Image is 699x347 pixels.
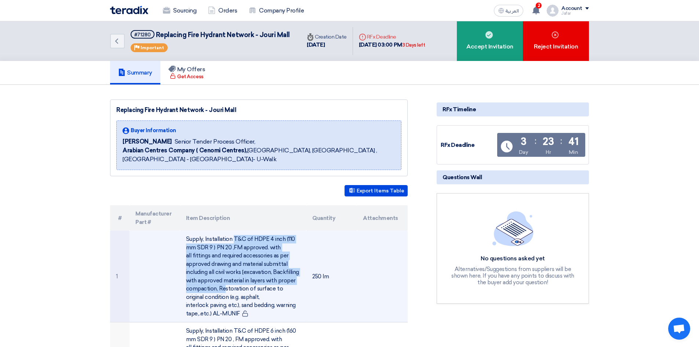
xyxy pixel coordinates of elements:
[110,205,130,231] th: #
[561,11,589,15] div: Jafar
[141,45,164,50] span: Important
[443,173,482,181] span: Questions Wall
[441,141,496,149] div: RFx Deadline
[306,231,357,322] td: 250 lm
[535,134,536,148] div: :
[156,31,290,39] span: Replacing Fire Hydrant Network - Jouri Mall
[307,41,347,49] div: [DATE]
[131,127,176,134] span: Buyer Information
[437,102,589,116] div: RFx Timeline
[560,134,562,148] div: :
[547,5,558,17] img: profile_test.png
[536,3,542,8] span: 2
[243,3,310,19] a: Company Profile
[359,41,425,49] div: [DATE] 03:00 PM
[202,3,243,19] a: Orders
[523,21,589,61] div: Reject Invitation
[568,137,578,147] div: 41
[116,106,401,115] div: Replacing Fire Hydrant Network - Jouri Mall
[123,146,395,164] span: [GEOGRAPHIC_DATA], [GEOGRAPHIC_DATA] ,[GEOGRAPHIC_DATA] - [GEOGRAPHIC_DATA]- U-Walk
[521,137,527,147] div: 3
[569,148,578,156] div: Min
[546,148,551,156] div: Hr
[519,148,528,156] div: Day
[175,137,255,146] span: Senior Tender Process Officer,
[494,5,523,17] button: العربية
[168,66,205,73] h5: My Offers
[160,61,214,84] a: My Offers Get Access
[134,32,151,37] div: #71280
[123,147,247,154] b: Arabian Centres Company ( Cenomi Centres),
[110,231,130,322] td: 1
[561,6,582,12] div: Account
[180,231,307,322] td: Supply, Installation T&C of HDPE 4 inch (110 mm SDR 9 ) PN 20 ,FM approved. with all fittings and...
[451,266,575,286] div: Alternatives/Suggestions from suppliers will be shown here, If you have any points to discuss wit...
[307,33,347,41] div: Creation Date
[492,211,534,246] img: empty_state_list.svg
[110,6,148,14] img: Teradix logo
[157,3,202,19] a: Sourcing
[130,205,180,231] th: Manufacturer Part #
[506,8,519,14] span: العربية
[306,205,357,231] th: Quantity
[457,21,523,61] div: Accept Invitation
[359,33,425,41] div: RFx Deadline
[180,205,307,231] th: Item Description
[543,137,554,147] div: 23
[451,255,575,263] div: No questions asked yet
[131,30,290,39] h5: Replacing Fire Hydrant Network - Jouri Mall
[123,137,172,146] span: [PERSON_NAME]
[118,69,152,76] h5: Summary
[170,73,203,80] div: Get Access
[668,318,690,340] a: Open chat
[110,61,160,84] a: Summary
[345,185,408,196] button: Export Items Table
[357,205,408,231] th: Attachments
[402,41,425,49] div: 3 Days left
